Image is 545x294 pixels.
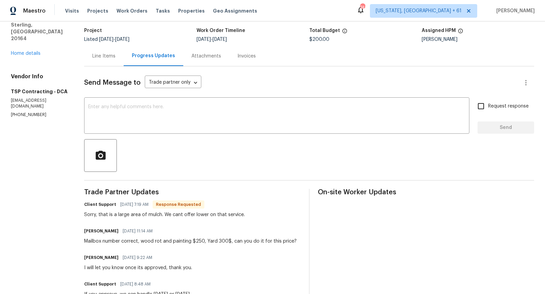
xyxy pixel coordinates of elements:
span: Visits [65,7,79,14]
span: [DATE] [99,37,113,42]
span: - [197,37,227,42]
div: Trade partner only [145,77,201,88]
h5: Sterling, [GEOGRAPHIC_DATA] 20164 [11,21,68,42]
span: [DATE] [213,37,227,42]
span: [DATE] 11:14 AM [123,228,153,234]
span: [DATE] 7:19 AM [120,201,149,208]
span: Projects [87,7,108,14]
h5: TSP Contracting - DCA [11,88,68,95]
h5: Assigned HPM [422,28,456,33]
a: Home details [11,51,41,56]
span: Work Orders [116,7,147,14]
h6: [PERSON_NAME] [84,254,119,261]
div: Attachments [191,53,221,60]
span: Send Message to [84,79,141,86]
h6: [PERSON_NAME] [84,228,119,234]
span: [DATE] [197,37,211,42]
span: Properties [178,7,205,14]
p: [PHONE_NUMBER] [11,112,68,118]
span: The total cost of line items that have been proposed by Opendoor. This sum includes line items th... [342,28,347,37]
span: On-site Worker Updates [318,189,534,196]
span: [DATE] [115,37,129,42]
span: Trade Partner Updates [84,189,300,196]
div: [PERSON_NAME] [422,37,534,42]
div: 741 [360,4,365,11]
span: Geo Assignments [213,7,257,14]
span: Listed [84,37,129,42]
div: I will let you know once its approved, thank you. [84,264,192,271]
div: Invoices [237,53,256,60]
h6: Client Support [84,281,116,288]
span: $200.00 [309,37,329,42]
p: [EMAIL_ADDRESS][DOMAIN_NAME] [11,98,68,109]
h6: Client Support [84,201,116,208]
div: Sorry, that is a large area of mulch. We cant offer lower on that service. [84,211,245,218]
h4: Vendor Info [11,73,68,80]
span: [DATE] 8:48 AM [120,281,151,288]
span: Maestro [23,7,46,14]
div: Mailbox number correct, wood rot and painting $250, Yard 300$, can you do it for this price? [84,238,297,245]
span: [DATE] 9:22 AM [123,254,152,261]
div: Progress Updates [132,52,175,59]
h5: Work Order Timeline [197,28,245,33]
span: - [99,37,129,42]
h5: Total Budget [309,28,340,33]
h5: Project [84,28,102,33]
div: Line Items [92,53,115,60]
span: Response Requested [153,201,204,208]
span: [PERSON_NAME] [494,7,535,14]
span: Tasks [156,9,170,13]
span: The hpm assigned to this work order. [458,28,463,37]
span: [US_STATE], [GEOGRAPHIC_DATA] + 61 [376,7,462,14]
span: Request response [488,103,529,110]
